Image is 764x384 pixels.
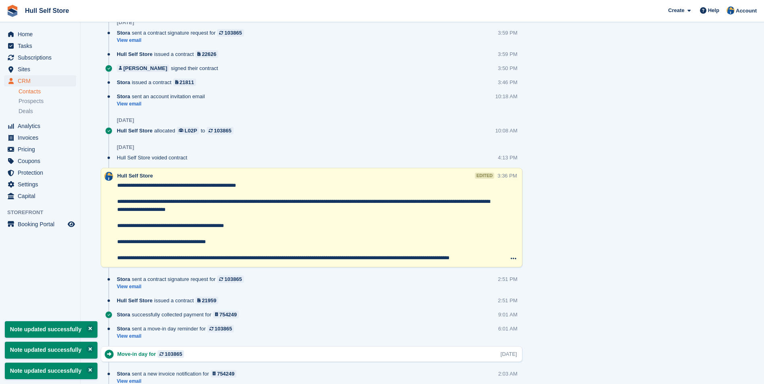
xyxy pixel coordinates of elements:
div: L02P [184,127,197,134]
a: [PERSON_NAME] [117,64,169,72]
a: menu [4,120,76,132]
p: Note updated successfully [5,321,97,338]
div: [PERSON_NAME] [123,64,167,72]
a: menu [4,64,76,75]
a: Preview store [66,219,76,229]
span: Home [18,29,66,40]
span: Pricing [18,144,66,155]
div: 103865 [224,29,242,37]
a: L02P [177,127,199,134]
a: Prospects [19,97,76,105]
span: Capital [18,190,66,202]
span: Subscriptions [18,52,66,63]
a: 103865 [157,350,184,358]
span: Invoices [18,132,66,143]
span: Hull Self Store [117,50,153,58]
div: edited [475,173,494,179]
a: menu [4,132,76,143]
span: Prospects [19,97,43,105]
span: Account [736,7,757,15]
div: 103865 [224,275,242,283]
a: View email [117,37,248,44]
a: 103865 [207,325,234,332]
span: Settings [18,179,66,190]
a: 103865 [217,29,244,37]
span: Sites [18,64,66,75]
div: sent an account invitation email [117,93,209,100]
a: 103865 [217,275,244,283]
div: 3:50 PM [498,64,517,72]
span: Create [668,6,684,14]
div: 21959 [202,297,216,304]
div: 22626 [202,50,216,58]
div: 2:03 AM [498,370,518,378]
div: sent a new invoice notification for [117,370,240,378]
span: Tasks [18,40,66,52]
span: Hull Self Store [117,127,153,134]
div: signed their contract [117,64,222,72]
a: 103865 [207,127,233,134]
span: Stora [117,93,130,100]
div: 3:36 PM [497,172,517,180]
div: 21811 [180,78,194,86]
a: menu [4,75,76,87]
span: Stora [117,29,130,37]
div: 3:59 PM [498,29,517,37]
img: Hull Self Store [104,172,113,181]
a: 21811 [173,78,196,86]
a: 21959 [195,297,218,304]
img: Hull Self Store [727,6,735,14]
span: Help [708,6,719,14]
span: Protection [18,167,66,178]
div: 4:13 PM [498,154,517,161]
a: View email [117,101,209,107]
div: sent a move-in day reminder for [117,325,238,332]
a: menu [4,155,76,167]
a: Hull Self Store [22,4,72,17]
div: successfully collected payment for [117,311,243,318]
div: 3:46 PM [498,78,517,86]
span: Stora [117,325,130,332]
div: [DATE] [501,350,517,358]
a: menu [4,179,76,190]
span: Stora [117,311,130,318]
span: Booking Portal [18,219,66,230]
span: Stora [117,370,130,378]
span: Hull Self Store [117,297,153,304]
a: View email [117,283,248,290]
a: menu [4,167,76,178]
img: stora-icon-8386f47178a22dfd0bd8f6a31ec36ba5ce8667c1dd55bd0f319d3a0aa187defe.svg [6,5,19,17]
a: menu [4,52,76,63]
div: [DATE] [117,19,134,26]
a: 754249 [213,311,239,318]
div: 10:18 AM [495,93,518,100]
div: 103865 [214,127,231,134]
div: sent a contract signature request for [117,275,248,283]
div: 6:01 AM [498,325,518,332]
div: allocated to [117,127,238,134]
a: 754249 [211,370,237,378]
div: 103865 [165,350,182,358]
span: Deals [19,107,33,115]
div: 103865 [215,325,232,332]
div: issued a contract [117,50,222,58]
a: menu [4,144,76,155]
div: 2:51 PM [498,297,517,304]
div: [DATE] [117,144,134,151]
p: Note updated successfully [5,363,97,379]
div: 9:01 AM [498,311,518,318]
div: Hull Self Store voided contract [117,154,191,161]
span: Stora [117,78,130,86]
a: Contacts [19,88,76,95]
div: sent a contract signature request for [117,29,248,37]
div: [DATE] [117,117,134,124]
a: menu [4,190,76,202]
div: 2:51 PM [498,275,517,283]
a: menu [4,40,76,52]
div: issued a contract [117,297,222,304]
div: issued a contract [117,78,200,86]
span: Hull Self Store [117,173,153,179]
div: 754249 [217,370,234,378]
span: Coupons [18,155,66,167]
div: 3:59 PM [498,50,517,58]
